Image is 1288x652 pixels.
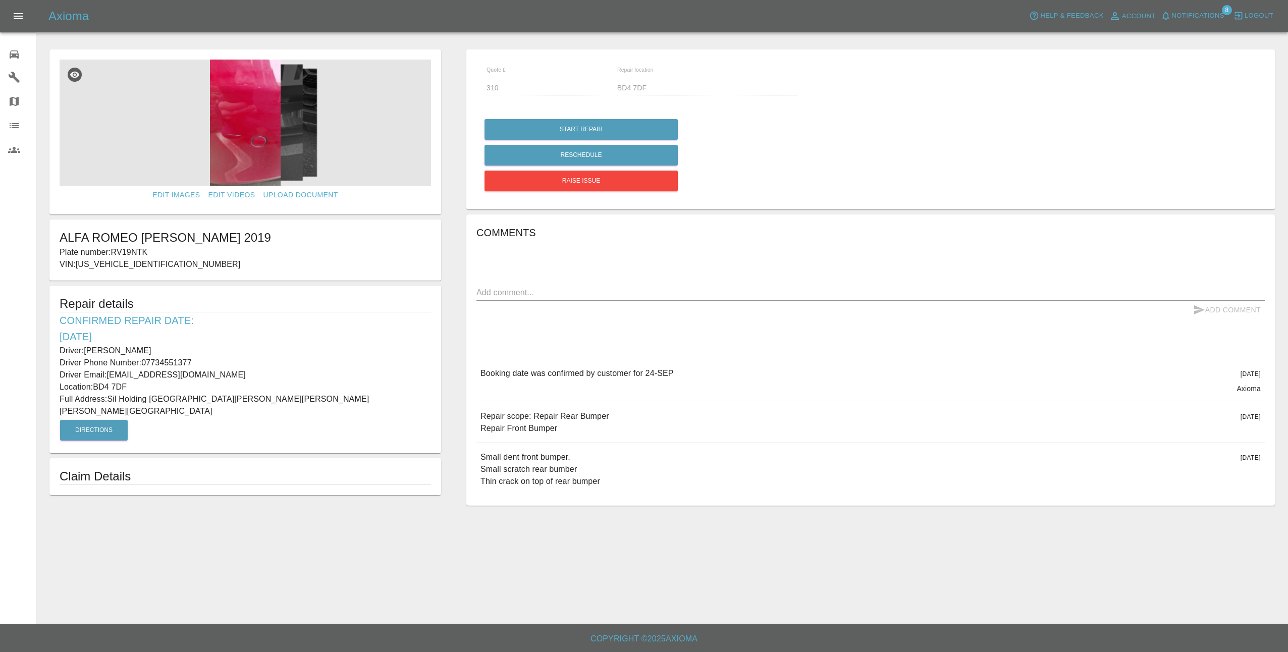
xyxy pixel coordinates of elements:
span: [DATE] [1241,413,1261,420]
a: Edit Images [148,186,204,204]
span: Quote £ [487,67,506,73]
h1: ALFA ROMEO [PERSON_NAME] 2019 [60,230,431,246]
button: Directions [60,420,128,441]
button: Help & Feedback [1027,8,1106,24]
p: Location: BD4 7DF [60,381,431,393]
button: Open drawer [6,4,30,28]
h5: Axioma [48,8,89,24]
button: Raise issue [485,171,678,191]
button: Logout [1231,8,1276,24]
span: Notifications [1172,10,1224,22]
span: Account [1122,11,1156,22]
span: [DATE] [1241,454,1261,461]
p: Small dent front bumper. Small scratch rear bumber Thin crack on top of rear bumper [480,451,600,487]
button: Reschedule [485,145,678,166]
span: 8 [1222,5,1232,15]
p: Driver Phone Number: 07734551377 [60,357,431,369]
a: Edit Videos [204,186,259,204]
h6: Copyright © 2025 Axioma [8,632,1280,646]
p: Full Address: Sil Holding [GEOGRAPHIC_DATA][PERSON_NAME][PERSON_NAME][PERSON_NAME][GEOGRAPHIC_DATA] [60,393,431,417]
p: Axioma [1237,384,1261,394]
h1: Claim Details [60,468,431,484]
span: [DATE] [1241,370,1261,377]
button: Notifications [1158,8,1227,24]
p: Driver: [PERSON_NAME] [60,345,431,357]
a: Account [1106,8,1158,24]
p: VIN: [US_VEHICLE_IDENTIFICATION_NUMBER] [60,258,431,270]
p: Driver Email: [EMAIL_ADDRESS][DOMAIN_NAME] [60,369,431,381]
span: Help & Feedback [1040,10,1103,22]
img: 0f6c6c04-5272-4dea-9660-ed213b76fed8 [60,60,431,186]
span: Repair location [617,67,654,73]
h6: Confirmed Repair Date: [DATE] [60,312,431,345]
p: Plate number: RV19NTK [60,246,431,258]
button: Start Repair [485,119,678,140]
span: Logout [1245,10,1273,22]
h5: Repair details [60,296,431,312]
p: Booking date was confirmed by customer for 24-SEP [480,367,674,379]
h6: Comments [476,225,1265,241]
a: Upload Document [259,186,342,204]
p: Repair scope: Repair Rear Bumper Repair Front Bumper [480,410,609,434]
